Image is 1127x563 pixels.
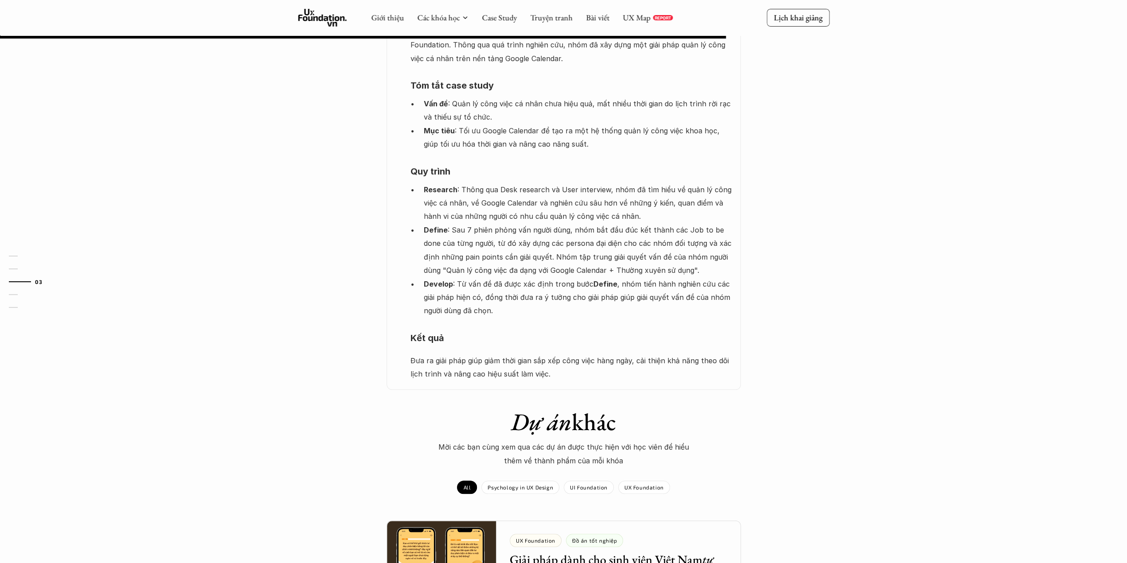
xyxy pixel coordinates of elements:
[570,484,608,490] p: UI Foundation
[482,12,517,23] a: Case Study
[655,15,671,20] p: REPORT
[411,74,732,97] h4: Tóm tắt case study
[623,12,651,23] a: UX Map
[411,160,732,183] h4: Quy trình
[9,276,51,287] a: 03
[35,278,42,284] strong: 03
[624,484,664,490] p: UX Foundation
[511,406,572,437] em: Dự án
[424,183,732,223] p: : Thông qua Desk research và User interview, nhóm đã tìm hiểu về quản lý công việc cá nhân, về Go...
[424,223,732,277] p: : Sau 7 phiên phỏng vấn người dùng, nhóm bắt đầu đúc kết thành các Job to be done của từng người,...
[411,354,732,381] p: Đưa ra giải pháp giúp giảm thời gian sắp xếp công việc hàng ngày, cải thiện khả năng theo dõi lịc...
[424,99,448,108] strong: Vấn đề
[424,280,453,288] strong: Develop
[371,12,404,23] a: Giới thiệu
[424,97,732,124] p: : Quản lý công việc cá nhân chưa hiệu quả, mất nhiều thời gian do lịch trình rời rạc và thiếu sự ...
[424,126,455,135] strong: Mục tiêu
[424,225,448,234] strong: Define
[409,408,719,436] h1: khác
[463,484,471,490] p: All
[424,185,457,194] strong: Research
[593,280,617,288] strong: Define
[530,12,573,23] a: Truyện tranh
[586,12,609,23] a: Bài viết
[774,12,822,23] p: Lịch khai giảng
[767,9,829,26] a: Lịch khai giảng
[431,440,697,467] p: Mời các bạn cùng xem qua các dự án được thực hiện với học viên để hiểu thêm về thành phẩm của mỗi...
[424,277,732,318] p: : Từ vấn đề đã được xác định trong bước , nhóm tiến hành nghiên cứu các giải pháp hiện có, đồng t...
[424,124,732,151] p: : Tối ưu Google Calendar để tạo ra một hệ thống quản lý công việc khoa học, giúp tối ưu hóa thời ...
[417,12,460,23] a: Các khóa học
[411,326,732,349] h4: Kết quả
[488,484,553,490] p: Psychology in UX Design
[653,15,673,20] a: REPORT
